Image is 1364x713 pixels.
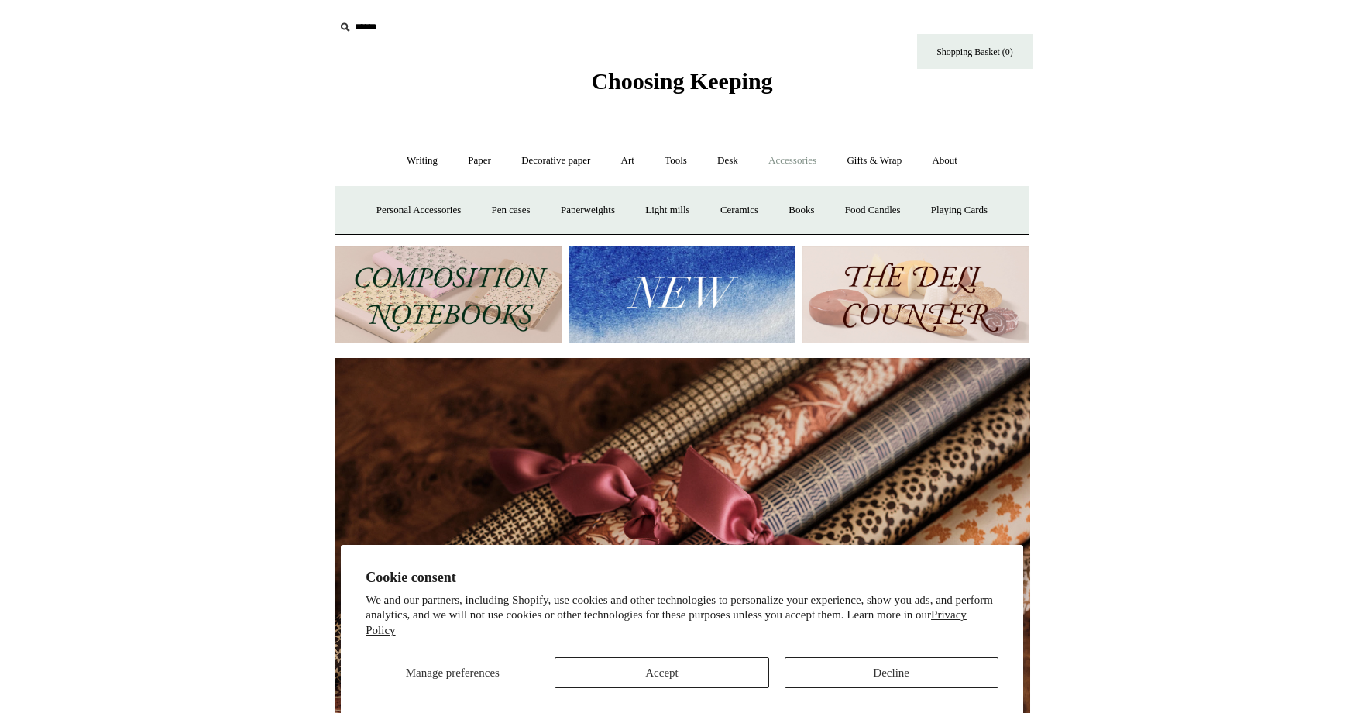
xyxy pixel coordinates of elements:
[651,140,701,181] a: Tools
[406,666,500,679] span: Manage preferences
[591,81,772,91] a: Choosing Keeping
[917,190,1002,231] a: Playing Cards
[785,657,998,688] button: Decline
[918,140,971,181] a: About
[366,570,998,586] h2: Cookie consent
[477,190,544,231] a: Pen cases
[393,140,452,181] a: Writing
[366,657,539,688] button: Manage preferences
[366,593,998,639] p: We and our partners, including Shopify, use cookies and other technologies to personalize your ex...
[362,190,475,231] a: Personal Accessories
[607,140,648,181] a: Art
[335,246,562,343] img: 202302 Composition ledgers.jpg__PID:69722ee6-fa44-49dd-a067-31375e5d54ec
[366,608,967,636] a: Privacy Policy
[631,190,703,231] a: Light mills
[833,140,916,181] a: Gifts & Wrap
[802,246,1029,343] img: The Deli Counter
[754,140,830,181] a: Accessories
[591,68,772,94] span: Choosing Keeping
[569,246,795,343] img: New.jpg__PID:f73bdf93-380a-4a35-bcfe-7823039498e1
[547,190,629,231] a: Paperweights
[917,34,1033,69] a: Shopping Basket (0)
[775,190,828,231] a: Books
[703,140,752,181] a: Desk
[555,657,768,688] button: Accept
[706,190,772,231] a: Ceramics
[507,140,604,181] a: Decorative paper
[454,140,505,181] a: Paper
[831,190,915,231] a: Food Candles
